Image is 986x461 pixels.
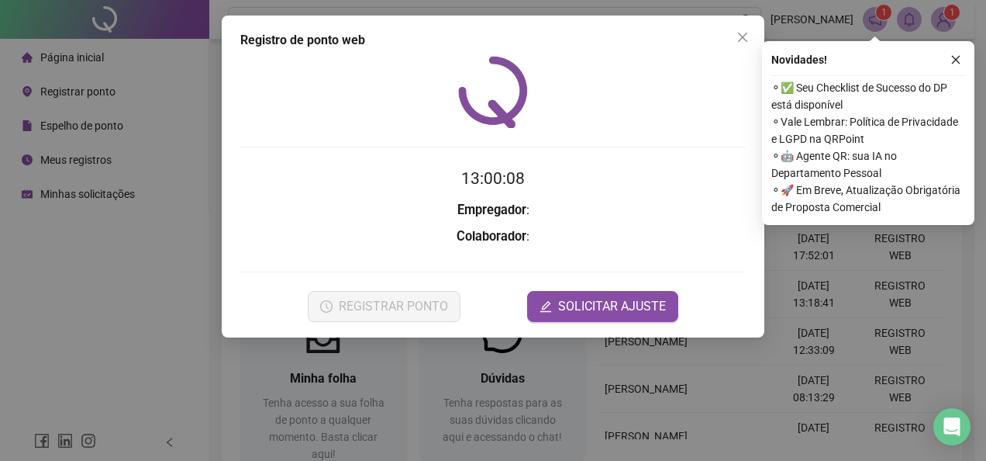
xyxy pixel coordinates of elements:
[458,56,528,128] img: QRPoint
[771,182,965,216] span: ⚬ 🚀 Em Breve, Atualização Obrigatória de Proposta Comercial
[736,31,749,43] span: close
[457,229,526,244] strong: Colaborador
[457,203,526,217] strong: Empregador
[933,408,970,445] div: Open Intercom Messenger
[771,113,965,147] span: ⚬ Vale Lembrar: Política de Privacidade e LGPD na QRPoint
[240,200,746,220] h3: :
[308,291,460,322] button: REGISTRAR PONTO
[540,300,552,313] span: edit
[527,291,678,322] button: editSOLICITAR AJUSTE
[240,227,746,247] h3: :
[771,147,965,182] span: ⚬ 🤖 Agente QR: sua IA no Departamento Pessoal
[730,25,755,50] button: Close
[461,169,525,188] time: 13:00:08
[558,297,666,316] span: SOLICITAR AJUSTE
[771,51,827,68] span: Novidades !
[950,54,961,65] span: close
[240,31,746,50] div: Registro de ponto web
[771,79,965,113] span: ⚬ ✅ Seu Checklist de Sucesso do DP está disponível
